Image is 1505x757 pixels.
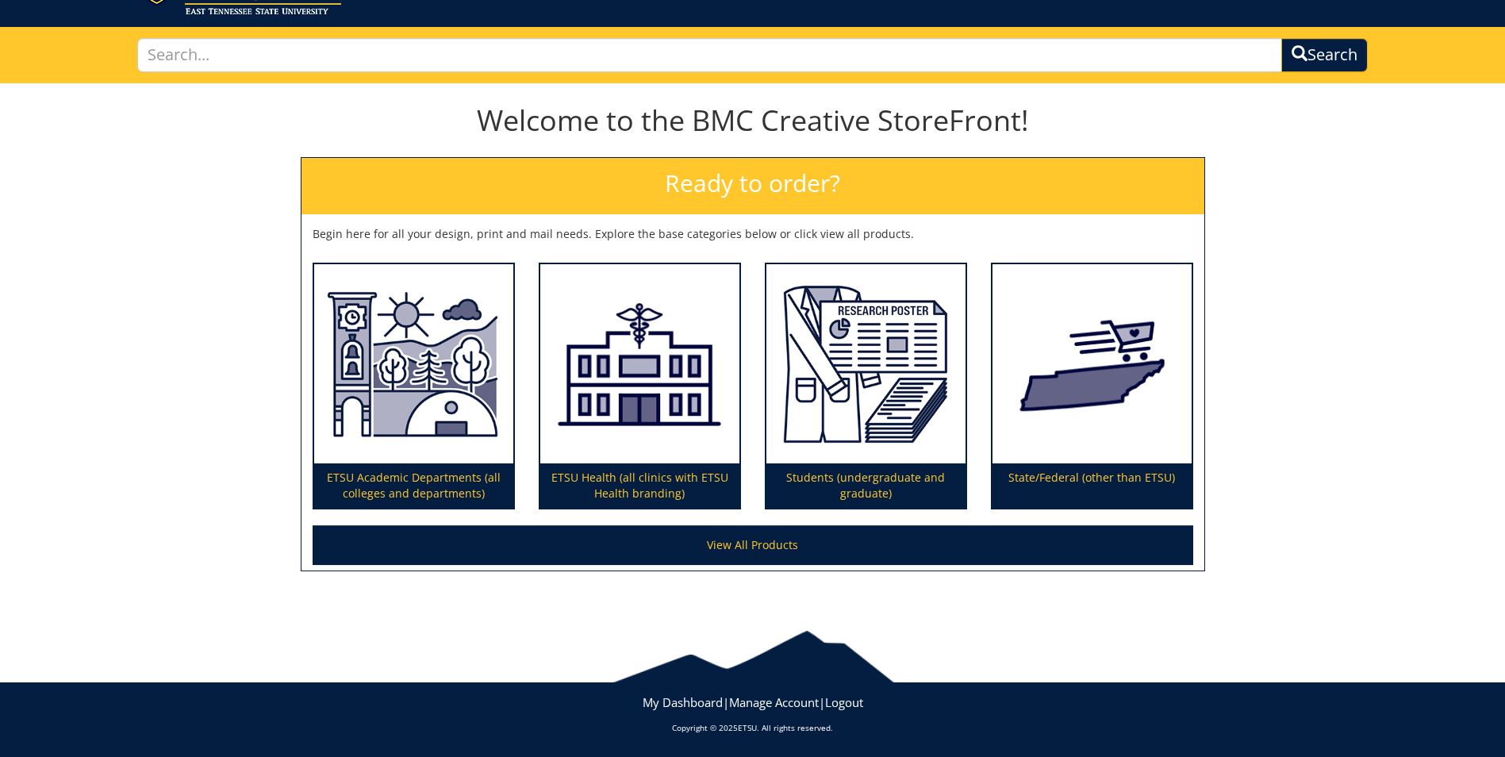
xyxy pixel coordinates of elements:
[313,226,1193,242] p: Begin here for all your design, print and mail needs. Explore the base categories below or click ...
[766,264,966,464] img: Students (undergraduate and graduate)
[825,694,863,710] a: Logout
[301,105,1205,136] h1: Welcome to the BMC Creative StoreFront!
[540,463,739,508] p: ETSU Health (all clinics with ETSU Health branding)
[992,264,1192,464] img: State/Federal (other than ETSU)
[992,463,1192,508] p: State/Federal (other than ETSU)
[540,264,739,464] img: ETSU Health (all clinics with ETSU Health branding)
[766,264,966,509] a: Students (undergraduate and graduate)
[992,264,1192,509] a: State/Federal (other than ETSU)
[314,264,513,509] a: ETSU Academic Departments (all colleges and departments)
[314,463,513,508] p: ETSU Academic Departments (all colleges and departments)
[738,722,757,733] a: ETSU
[137,38,1282,72] input: Search...
[1281,38,1368,72] button: Search
[540,264,739,509] a: ETSU Health (all clinics with ETSU Health branding)
[314,264,513,464] img: ETSU Academic Departments (all colleges and departments)
[301,158,1204,214] h2: Ready to order?
[313,525,1193,565] a: View All Products
[643,694,723,710] a: My Dashboard
[729,694,819,710] a: Manage Account
[766,463,966,508] p: Students (undergraduate and graduate)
